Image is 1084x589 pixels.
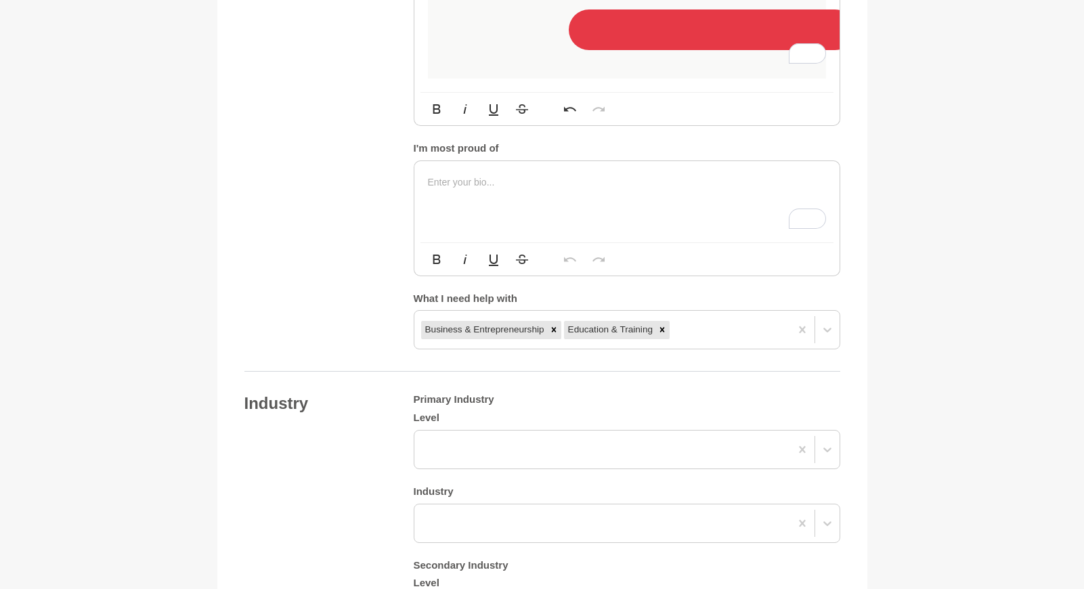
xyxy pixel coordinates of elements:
h4: Industry [244,393,387,414]
button: Undo (⌘Z) [557,95,583,123]
h5: Secondary Industry [414,559,840,572]
h5: Level [414,412,840,424]
button: Italic (⌘I) [452,95,478,123]
h5: I'm most proud of [414,142,840,155]
button: Undo (⌘Z) [557,246,583,273]
div: Education & Training [564,321,655,339]
button: Strikethrough (⌘S) [509,246,535,273]
button: Redo (⌘⇧Z) [586,95,611,123]
button: Bold (⌘B) [424,95,450,123]
button: Underline (⌘U) [481,246,506,273]
button: Italic (⌘I) [452,246,478,273]
div: To enrich screen reader interactions, please activate Accessibility in Grammarly extension settings [414,161,840,242]
button: Redo (⌘⇧Z) [586,246,611,273]
button: Strikethrough (⌘S) [509,95,535,123]
h5: Primary Industry [414,393,840,406]
button: Underline (⌘U) [481,95,506,123]
div: Business & Entrepreneurship [421,321,546,339]
h5: What I need help with [414,292,840,305]
h5: Industry [414,485,840,498]
button: Bold (⌘B) [424,246,450,273]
